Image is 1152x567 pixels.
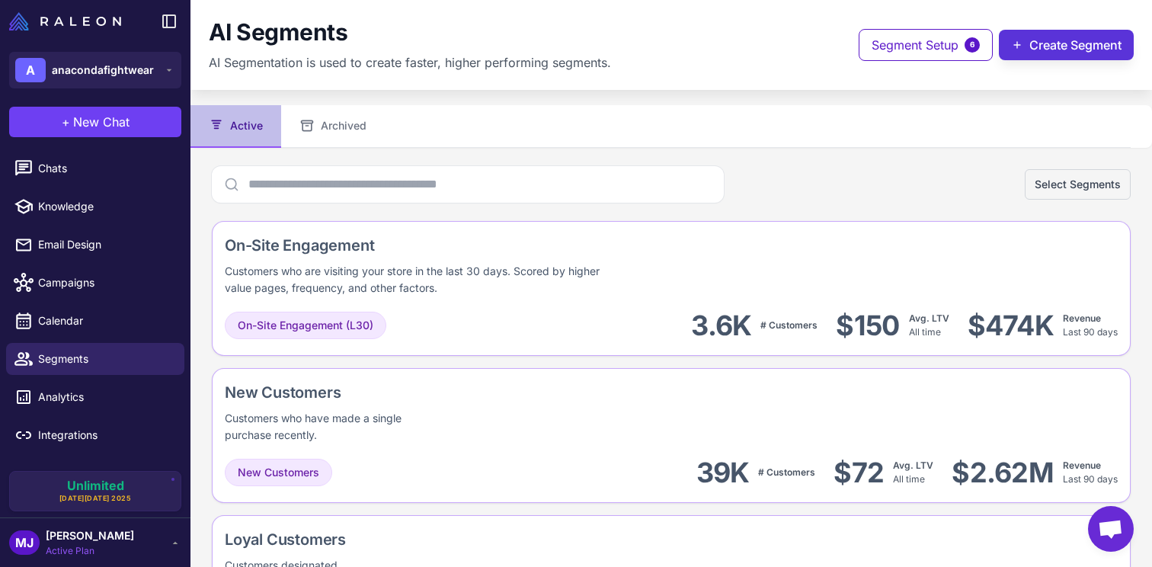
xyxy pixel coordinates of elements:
[209,53,611,72] p: AI Segmentation is used to create faster, higher performing segments.
[6,267,184,299] a: Campaigns
[1063,312,1118,339] div: Last 90 days
[52,62,154,78] span: anacondafightwear
[46,544,134,558] span: Active Plan
[952,456,1054,490] div: $2.62M
[38,198,172,215] span: Knowledge
[67,479,124,492] span: Unlimited
[281,105,385,148] button: Archived
[6,152,184,184] a: Chats
[893,460,933,471] span: Avg. LTV
[999,30,1134,60] button: Create Segment
[1088,506,1134,552] div: Open chat
[38,160,172,177] span: Chats
[225,381,497,404] div: New Customers
[1063,312,1101,324] span: Revenue
[758,466,815,478] span: # Customers
[38,389,172,405] span: Analytics
[836,309,899,343] div: $150
[46,527,134,544] span: [PERSON_NAME]
[6,191,184,223] a: Knowledge
[760,319,818,331] span: # Customers
[1025,169,1131,200] button: Select Segments
[238,317,373,334] span: On-Site Engagement (L30)
[38,427,172,444] span: Integrations
[225,263,619,296] div: Customers who are visiting your store in the last 30 days. Scored by higher value pages, frequenc...
[38,351,172,367] span: Segments
[225,234,815,257] div: On-Site Engagement
[1063,460,1101,471] span: Revenue
[6,419,184,451] a: Integrations
[9,12,121,30] img: Raleon Logo
[691,309,751,343] div: 3.6K
[834,456,884,490] div: $72
[9,530,40,555] div: MJ
[6,305,184,337] a: Calendar
[190,105,281,148] button: Active
[9,12,127,30] a: Raleon Logo
[38,236,172,253] span: Email Design
[909,312,949,324] span: Avg. LTV
[15,58,46,82] div: A
[209,18,348,47] h1: AI Segments
[38,312,172,329] span: Calendar
[59,493,132,504] span: [DATE][DATE] 2025
[1063,459,1118,486] div: Last 90 days
[968,309,1054,343] div: $474K
[696,456,750,490] div: 39K
[73,113,130,131] span: New Chat
[225,410,406,444] div: Customers who have made a single purchase recently.
[38,274,172,291] span: Campaigns
[872,36,958,54] span: Segment Setup
[859,29,993,61] button: Segment Setup6
[6,381,184,413] a: Analytics
[9,52,181,88] button: Aanacondafightwear
[909,312,949,339] div: All time
[9,107,181,137] button: +New Chat
[893,459,933,486] div: All time
[62,113,70,131] span: +
[225,528,408,551] div: Loyal Customers
[238,464,319,481] span: New Customers
[6,229,184,261] a: Email Design
[6,343,184,375] a: Segments
[965,37,980,53] span: 6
